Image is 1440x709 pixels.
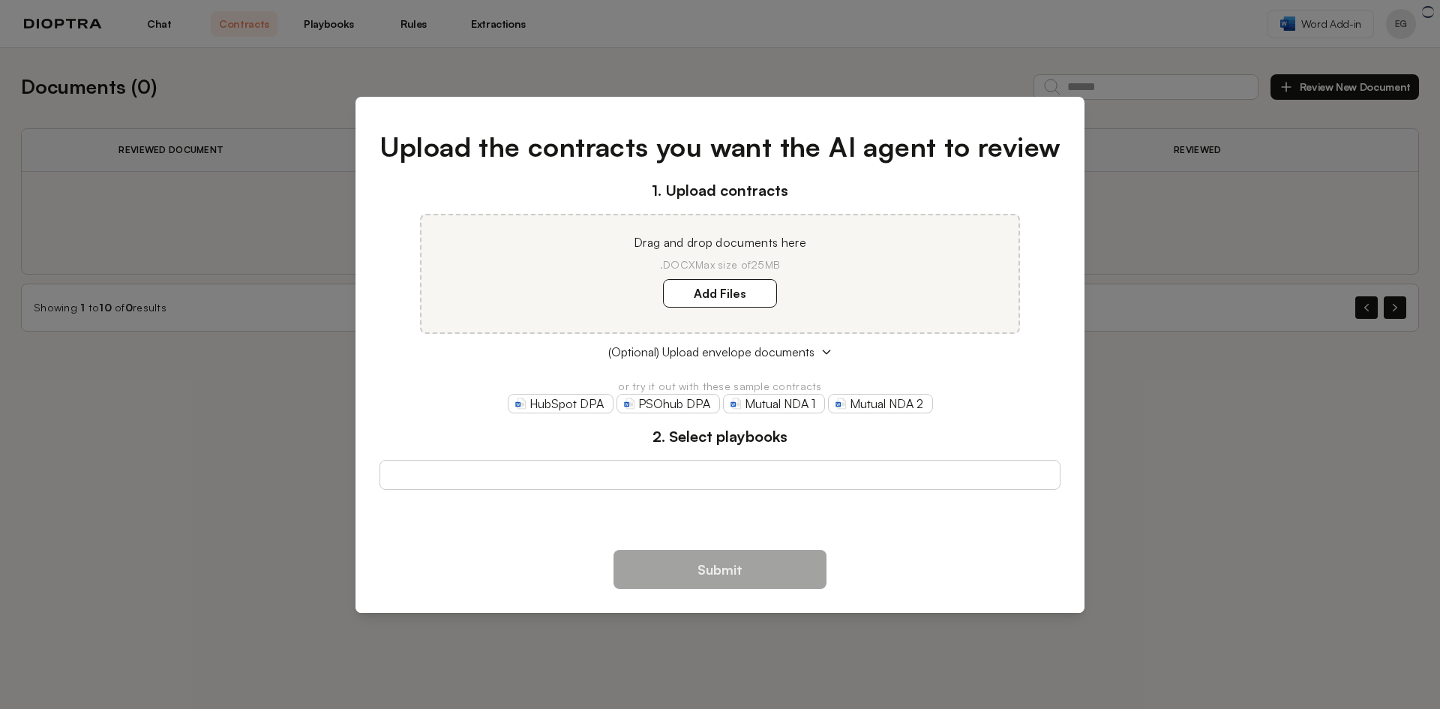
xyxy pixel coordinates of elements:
[379,379,1061,394] p: or try it out with these sample contracts
[379,179,1061,202] h3: 1. Upload contracts
[663,279,777,308] label: Add Files
[613,550,826,589] button: Submit
[379,425,1061,448] h3: 2. Select playbooks
[616,394,720,413] a: PSOhub DPA
[379,343,1061,361] button: (Optional) Upload envelope documents
[828,394,933,413] a: Mutual NDA 2
[439,233,1000,251] p: Drag and drop documents here
[439,257,1000,272] p: .DOCX Max size of 25MB
[379,127,1061,167] h1: Upload the contracts you want the AI agent to review
[608,343,814,361] span: (Optional) Upload envelope documents
[723,394,825,413] a: Mutual NDA 1
[508,394,613,413] a: HubSpot DPA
